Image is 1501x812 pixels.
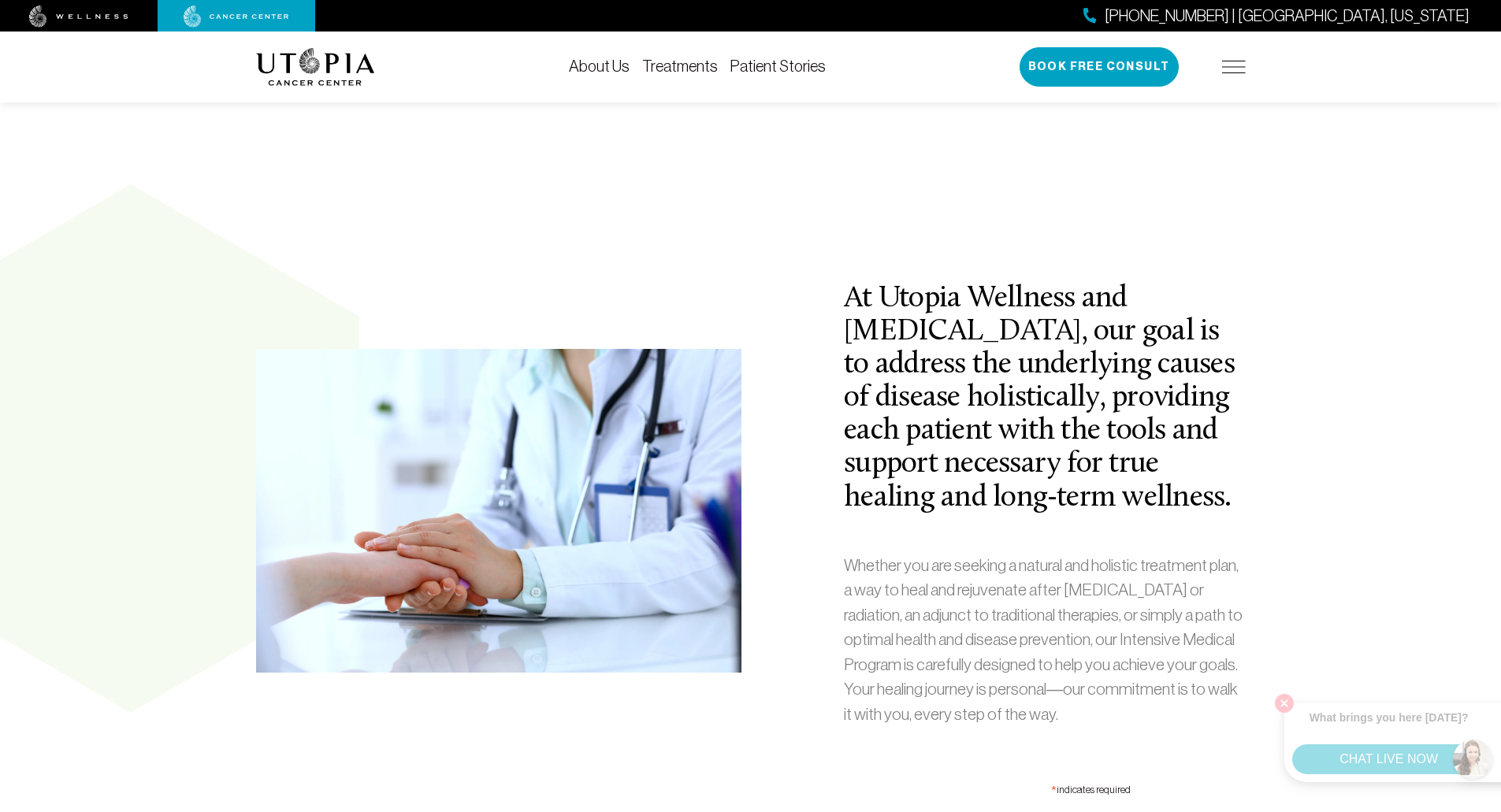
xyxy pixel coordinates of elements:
[184,6,289,28] img: cancer center
[1083,5,1469,28] a: [PHONE_NUMBER] | [GEOGRAPHIC_DATA], [US_STATE]
[844,283,1245,515] h2: At Utopia Wellness and [MEDICAL_DATA], our goal is to address the underlying causes of disease ho...
[256,349,741,673] img: At Utopia Wellness and Cancer Center, our goal is to address the underlying causes of disease hol...
[1222,61,1246,73] img: icon-hamburger
[29,6,128,28] img: wellness
[256,48,375,86] img: logo
[569,57,630,75] a: About Us
[751,777,1131,799] div: indicates required
[1105,5,1469,28] span: [PHONE_NUMBER] | [GEOGRAPHIC_DATA], [US_STATE]
[642,57,718,75] a: Treatments
[730,57,826,75] a: Patient Stories
[1020,47,1179,87] button: Book Free Consult
[844,553,1245,727] p: Whether you are seeking a natural and holistic treatment plan, a way to heal and rejuvenate after...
